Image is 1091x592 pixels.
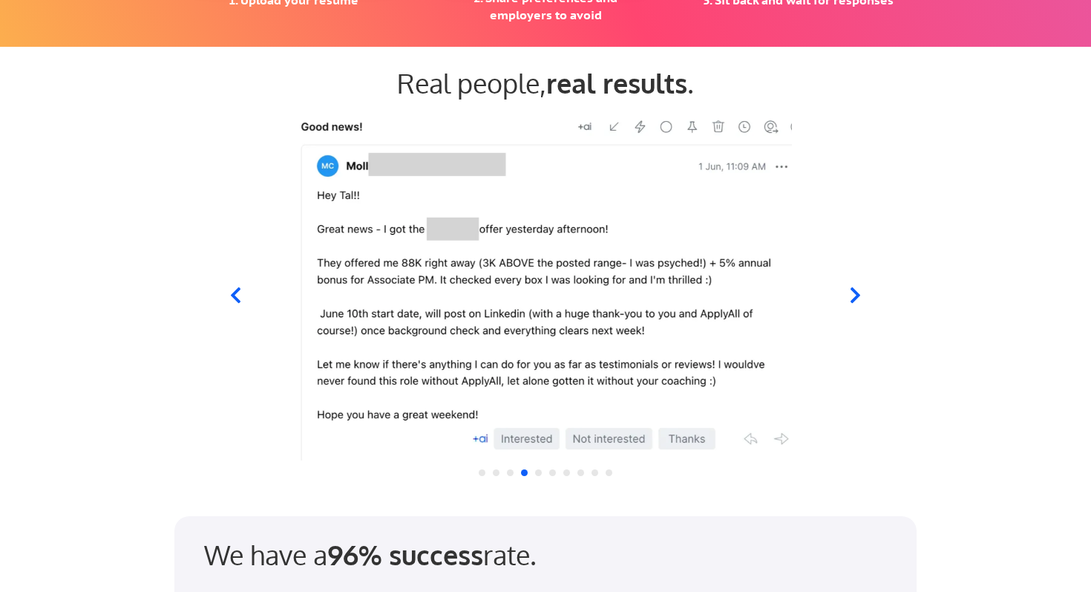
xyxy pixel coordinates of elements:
div: We have a rate. [204,539,635,570]
iframe: To enrich screen reader interactions, please activate Accessibility in Grammarly extension settings [174,105,917,508]
strong: real results [546,66,687,100]
div: Real people, . [189,67,902,99]
strong: 96% success [327,538,483,571]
